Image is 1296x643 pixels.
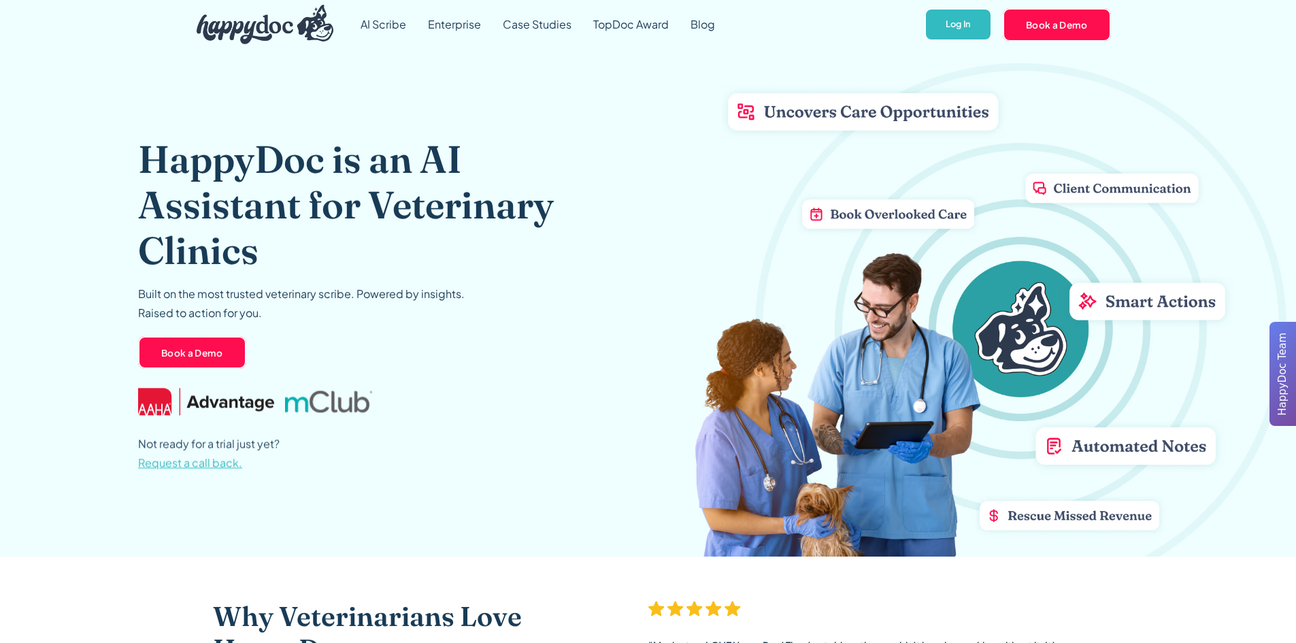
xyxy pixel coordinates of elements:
[925,8,992,42] a: Log In
[197,5,334,44] img: HappyDoc Logo: A happy dog with his ear up, listening.
[138,455,242,469] span: Request a call back.
[138,284,465,323] p: Built on the most trusted veterinary scribe. Powered by insights. Raised to action for you.
[186,1,334,48] a: home
[138,388,274,415] img: AAHA Advantage logo
[138,434,280,472] p: Not ready for a trial just yet?
[284,391,371,412] img: mclub logo
[1003,8,1111,41] a: Book a Demo
[138,136,597,274] h1: HappyDoc is an AI Assistant for Veterinary Clinics
[138,336,246,369] a: Book a Demo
